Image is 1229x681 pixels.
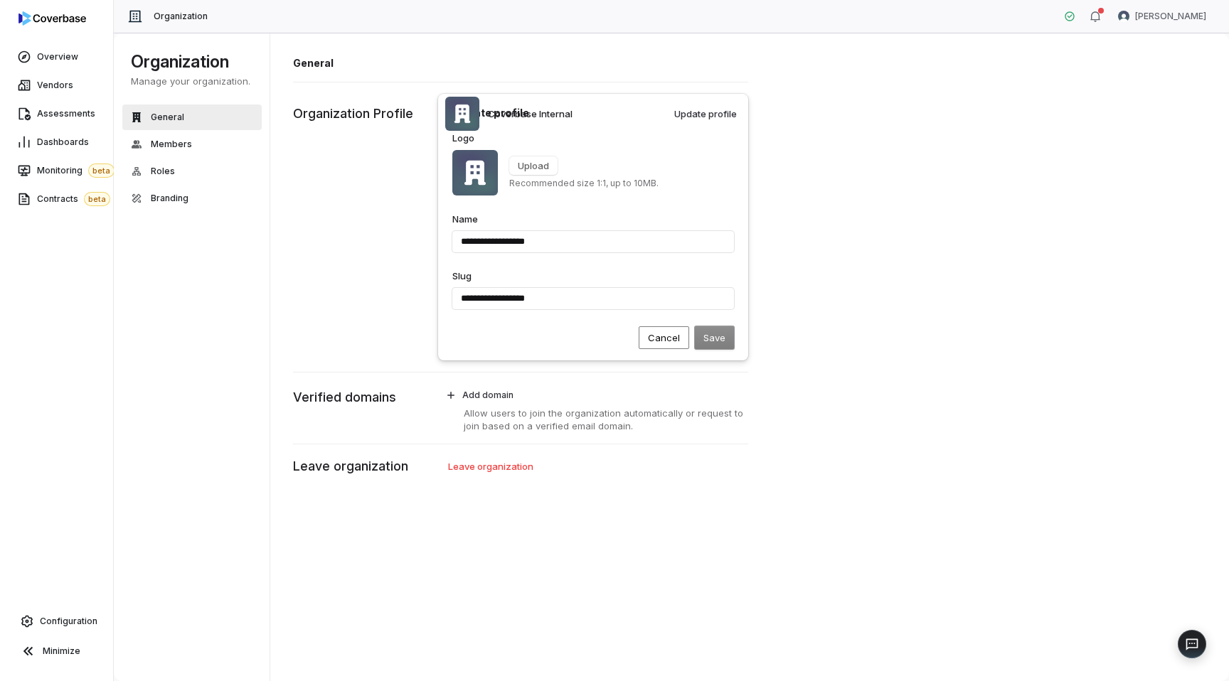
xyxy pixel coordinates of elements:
[1135,11,1206,22] span: [PERSON_NAME]
[452,105,734,120] h1: Update profile
[639,326,689,349] button: Cancel
[122,159,262,184] button: Roles
[151,139,192,150] span: Members
[293,55,748,70] h1: General
[452,150,498,195] img: Coverbase Internal
[37,108,95,119] span: Assessments
[293,104,413,123] p: Organization Profile
[3,158,110,183] a: Monitoringbeta
[151,193,188,204] span: Branding
[3,73,110,98] a: Vendors
[3,129,110,155] a: Dashboards
[509,178,659,190] p: Recommended size 1:1, up to 10MB.
[122,132,262,157] button: Members
[6,637,107,665] button: Minimize
[452,269,472,282] label: Slug
[37,192,110,206] span: Contracts
[452,213,478,225] label: Name
[3,101,110,127] a: Assessments
[37,51,78,63] span: Overview
[452,132,734,144] p: Logo
[122,104,262,130] button: General
[1118,11,1129,22] img: Lili Jiang avatar
[154,11,208,22] span: Organization
[441,456,542,477] button: Leave organization
[293,388,396,407] p: Verified domains
[84,192,110,206] span: beta
[151,166,175,177] span: Roles
[462,390,514,401] span: Add domain
[88,163,115,178] span: beta
[37,136,89,148] span: Dashboards
[37,163,115,178] span: Monitoring
[37,80,73,91] span: Vendors
[438,384,748,407] button: Add domain
[40,616,97,627] span: Configuration
[3,44,110,70] a: Overview
[131,75,253,87] p: Manage your organization.
[6,608,107,634] a: Configuration
[509,156,558,175] button: Upload
[293,457,408,476] p: Leave organization
[131,50,253,73] h1: Organization
[3,186,110,212] a: Contractsbeta
[1110,6,1215,27] button: Lili Jiang avatar[PERSON_NAME]
[122,186,262,211] button: Branding
[43,645,80,657] span: Minimize
[438,407,748,432] p: Allow users to join the organization automatically or request to join based on a verified email d...
[18,11,86,26] img: logo-D7KZi-bG.svg
[151,112,184,123] span: General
